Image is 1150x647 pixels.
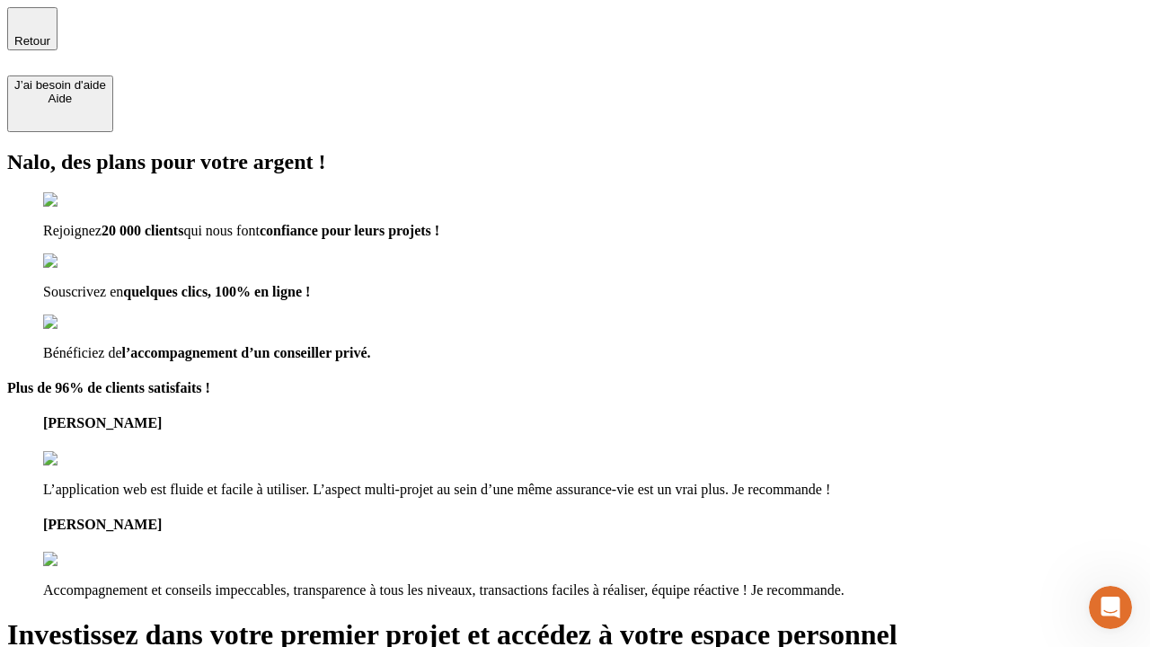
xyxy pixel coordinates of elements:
div: J’ai besoin d'aide [14,78,106,92]
span: Rejoignez [43,223,102,238]
span: Retour [14,34,50,48]
p: L’application web est fluide et facile à utiliser. L’aspect multi-projet au sein d’une même assur... [43,482,1143,498]
img: checkmark [43,315,120,331]
span: 20 000 clients [102,223,184,238]
span: confiance pour leurs projets ! [260,223,439,238]
h4: [PERSON_NAME] [43,517,1143,533]
img: reviews stars [43,552,132,568]
h4: [PERSON_NAME] [43,415,1143,431]
iframe: Intercom live chat [1089,586,1132,629]
span: quelques clics, 100% en ligne ! [123,284,310,299]
div: Aide [14,92,106,105]
button: J’ai besoin d'aideAide [7,75,113,132]
p: Accompagnement et conseils impeccables, transparence à tous les niveaux, transactions faciles à r... [43,582,1143,598]
button: Retour [7,7,57,50]
span: l’accompagnement d’un conseiller privé. [122,345,371,360]
h2: Nalo, des plans pour votre argent ! [7,150,1143,174]
img: reviews stars [43,451,132,467]
h4: Plus de 96% de clients satisfaits ! [7,380,1143,396]
span: qui nous font [183,223,259,238]
span: Souscrivez en [43,284,123,299]
img: checkmark [43,253,120,270]
img: checkmark [43,192,120,208]
span: Bénéficiez de [43,345,122,360]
